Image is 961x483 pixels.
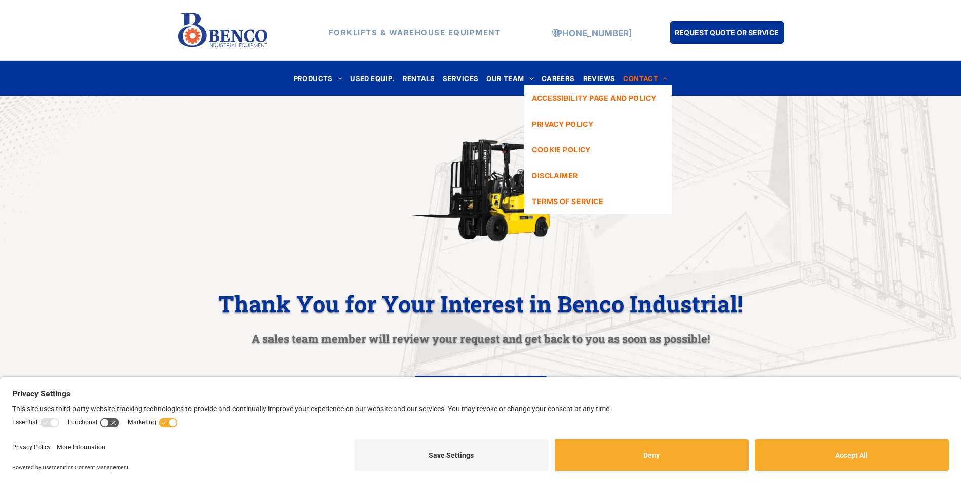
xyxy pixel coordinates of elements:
span: DISCLAIMER [532,170,578,181]
a: SERVICES [439,71,482,85]
a: OUR TEAM [482,71,537,85]
a: PRODUCTS [290,71,347,85]
span: PRIVACY POLICY [532,118,593,129]
a: REVIEWS [579,71,620,85]
a: Return to Homepage [414,376,547,399]
span: TERMS OF SERVICE [532,196,603,207]
span: Thank You for Your Interest in Benco Industrial! [218,289,743,318]
a: REQUEST QUOTE OR SERVICE [670,21,784,44]
span: ACCESSIBILITY PAGE AND POLICY [532,93,656,103]
span: COOKIE POLICY [532,144,590,155]
a: COOKIE POLICY [524,137,671,163]
a: TERMS OF SERVICE [524,188,671,214]
span: CONTACT [623,71,667,85]
a: USED EQUIP. [346,71,398,85]
a: RENTALS [399,71,439,85]
a: PRIVACY POLICY [524,111,671,137]
strong: FORKLIFTS & WAREHOUSE EQUIPMENT [329,28,501,37]
a: CAREERS [537,71,579,85]
a: CONTACT [619,71,671,85]
span: A sales team member will review your request and get back to you as soon as possible! [252,331,710,346]
span: REQUEST QUOTE OR SERVICE [675,23,779,42]
a: ACCESSIBILITY PAGE AND POLICY [524,85,671,111]
a: [PHONE_NUMBER] [554,28,632,38]
a: DISCLAIMER [524,163,671,188]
